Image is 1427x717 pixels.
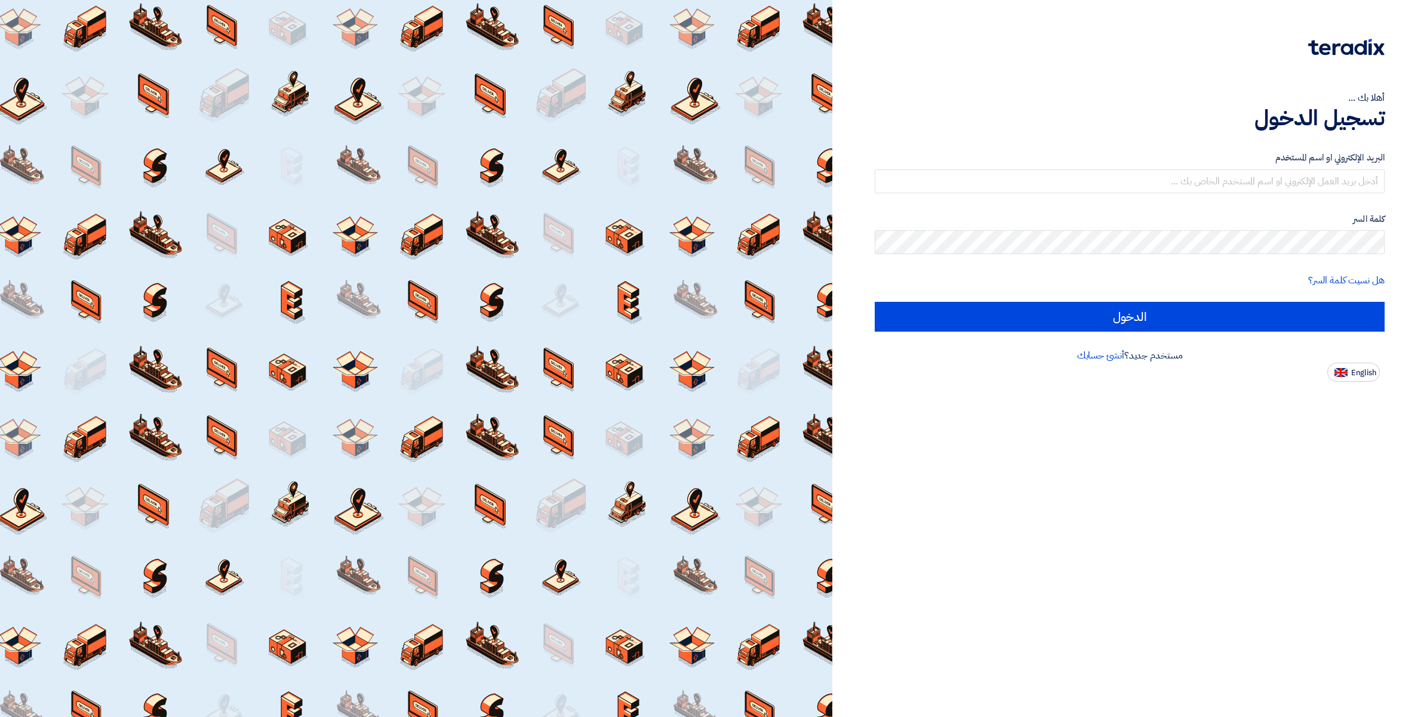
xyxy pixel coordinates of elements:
img: en-US.png [1334,368,1348,377]
input: أدخل بريد العمل الإلكتروني او اسم المستخدم الخاص بك ... [875,169,1385,193]
label: البريد الإلكتروني او اسم المستخدم [875,151,1385,165]
a: أنشئ حسابك [1077,348,1124,363]
label: كلمة السر [875,212,1385,226]
h1: تسجيل الدخول [875,105,1385,131]
div: مستخدم جديد؟ [875,348,1385,363]
span: English [1351,369,1376,377]
div: أهلا بك ... [875,91,1385,105]
input: الدخول [875,302,1385,332]
button: English [1327,363,1380,382]
img: Teradix logo [1308,39,1385,55]
a: هل نسيت كلمة السر؟ [1308,273,1385,288]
